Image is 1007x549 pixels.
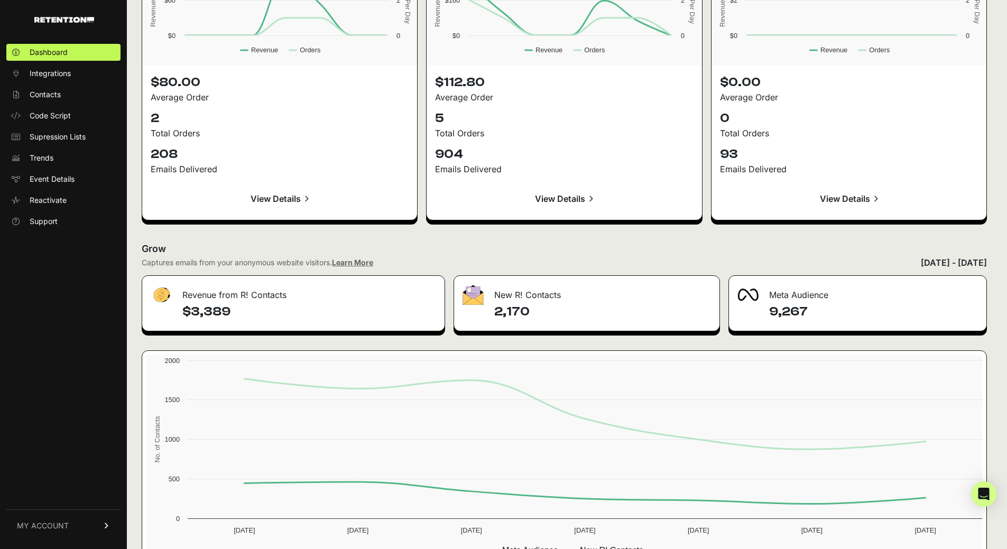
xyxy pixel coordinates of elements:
div: Emails Delivered [151,163,409,175]
h4: $3,389 [182,303,436,320]
p: 0 [720,110,978,127]
text: $0 [168,32,175,40]
img: fa-meta-2f981b61bb99beabf952f7030308934f19ce035c18b003e963880cc3fabeebb7.png [737,289,759,301]
span: Integrations [30,68,71,79]
text: [DATE] [914,526,936,534]
text: [DATE] [347,526,368,534]
p: 5 [435,110,693,127]
text: 0 [681,32,685,40]
text: $0 [452,32,460,40]
div: Emails Delivered [720,163,978,175]
span: Contacts [30,89,61,100]
h4: 2,170 [494,303,710,320]
div: Average Order [435,91,693,104]
p: 93 [720,146,978,163]
text: 0 [176,515,180,523]
text: [DATE] [461,526,482,534]
img: fa-envelope-19ae18322b30453b285274b1b8af3d052b27d846a4fbe8435d1a52b978f639a2.png [463,285,484,305]
div: Meta Audience [729,276,986,308]
div: Emails Delivered [435,163,693,175]
div: [DATE] - [DATE] [921,256,987,269]
span: MY ACCOUNT [17,520,69,531]
a: Contacts [6,86,121,103]
a: Code Script [6,107,121,124]
a: Integrations [6,65,121,82]
text: [DATE] [574,526,595,534]
span: Dashboard [30,47,68,58]
a: Learn More [332,258,373,267]
text: [DATE] [234,526,255,534]
p: 208 [151,146,409,163]
img: Retention.com [34,17,94,23]
h2: Grow [142,241,987,256]
text: Revenue [251,46,278,54]
text: 1000 [165,435,180,443]
div: Total Orders [435,127,693,139]
div: Total Orders [151,127,409,139]
div: Open Intercom Messenger [971,481,996,507]
text: [DATE] [688,526,709,534]
div: New R! Contacts [454,276,719,308]
text: Revenue [535,46,562,54]
span: Supression Lists [30,132,86,142]
a: View Details [151,186,409,211]
img: fa-dollar-13500eef13a19c4ab2b9ed9ad552e47b0d9fc28b02b83b90ba0e00f96d6372e9.png [151,285,172,305]
h4: 9,267 [769,303,978,320]
p: $80.00 [151,74,409,91]
a: Event Details [6,171,121,188]
text: Orders [869,46,890,54]
div: Total Orders [720,127,978,139]
span: Event Details [30,174,75,184]
span: Trends [30,153,53,163]
a: View Details [720,186,978,211]
text: 2000 [165,357,180,365]
a: Supression Lists [6,128,121,145]
span: Reactivate [30,195,67,206]
a: Support [6,213,121,230]
text: Revenue [820,46,847,54]
a: Dashboard [6,44,121,61]
text: 1500 [165,396,180,404]
text: No. of Contacts [153,416,161,462]
text: 0 [396,32,400,40]
text: [DATE] [801,526,823,534]
span: Code Script [30,110,71,121]
div: Average Order [720,91,978,104]
a: Trends [6,150,121,166]
p: 904 [435,146,693,163]
a: Reactivate [6,192,121,209]
a: View Details [435,186,693,211]
p: $112.80 [435,74,693,91]
div: Revenue from R! Contacts [142,276,445,308]
p: 2 [151,110,409,127]
text: $0 [729,32,737,40]
text: Orders [585,46,605,54]
div: Captures emails from your anonymous website visitors. [142,257,373,268]
text: 500 [169,475,180,483]
a: MY ACCOUNT [6,509,121,542]
div: Average Order [151,91,409,104]
text: Orders [300,46,320,54]
span: Support [30,216,58,227]
p: $0.00 [720,74,978,91]
text: 0 [966,32,969,40]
